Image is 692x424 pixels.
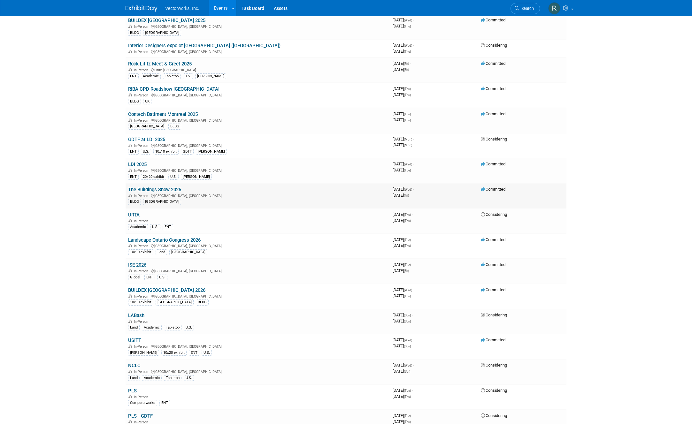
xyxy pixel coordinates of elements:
img: In-Person Event [128,219,132,222]
img: In-Person Event [128,25,132,28]
a: LDI 2025 [128,162,147,167]
span: [DATE] [393,137,414,141]
a: Landscape Ontario Congress 2026 [128,237,201,243]
span: Committed [481,162,505,166]
div: Land [156,249,167,255]
span: [DATE] [393,268,409,273]
span: - [412,237,413,242]
span: (Thu) [404,118,411,122]
span: [DATE] [393,193,409,198]
span: (Tue) [404,263,411,267]
span: (Thu) [404,420,411,424]
div: ENT [128,149,139,155]
div: [GEOGRAPHIC_DATA], [GEOGRAPHIC_DATA] [128,369,388,374]
span: In-Person [134,93,150,97]
div: ENT [128,174,139,180]
span: [DATE] [393,363,414,367]
a: URTA [128,212,140,218]
img: In-Person Event [128,320,132,323]
span: [DATE] [393,212,413,217]
div: Academic [128,224,148,230]
span: (Tue) [404,238,411,242]
div: ENT [189,350,199,356]
span: Considering [481,413,507,418]
div: [GEOGRAPHIC_DATA], [GEOGRAPHIC_DATA] [128,344,388,349]
span: (Tue) [404,169,411,172]
span: (Thu) [404,244,411,247]
img: In-Person Event [128,294,132,298]
span: [DATE] [393,243,411,248]
span: [DATE] [393,111,413,116]
span: (Wed) [404,19,412,22]
a: LABash [128,313,144,318]
div: [GEOGRAPHIC_DATA], [GEOGRAPHIC_DATA] [128,293,388,299]
span: - [413,363,414,367]
span: [DATE] [393,142,412,147]
div: Academic [142,325,162,330]
a: BUILDEX [GEOGRAPHIC_DATA] 2025 [128,18,205,23]
a: PLS [128,388,137,394]
div: BLDG [196,299,209,305]
span: (Wed) [404,288,412,292]
span: In-Person [134,144,150,148]
span: (Fri) [404,194,409,197]
span: In-Person [134,395,150,399]
img: In-Person Event [128,169,132,172]
span: [DATE] [393,24,411,28]
img: In-Person Event [128,269,132,272]
div: Global [128,275,142,280]
span: (Sun) [404,320,411,323]
span: [DATE] [393,86,413,91]
a: Search [511,3,540,14]
span: In-Person [134,370,150,374]
div: [PERSON_NAME] [181,174,212,180]
span: (Thu) [404,50,411,53]
span: [DATE] [393,162,414,166]
div: 10x10 exhibit [128,249,153,255]
div: [GEOGRAPHIC_DATA] [169,249,207,255]
img: In-Person Event [128,420,132,423]
span: - [412,413,413,418]
div: [GEOGRAPHIC_DATA] [156,299,194,305]
div: U.S. [150,224,160,230]
span: (Mon) [404,143,412,147]
span: In-Person [134,50,150,54]
a: The Buildings Show 2025 [128,187,181,193]
span: In-Person [134,244,150,248]
div: ENT [144,275,155,280]
span: (Thu) [404,87,411,91]
span: [DATE] [393,319,411,323]
img: In-Person Event [128,344,132,348]
div: [PERSON_NAME] [128,350,159,356]
div: ENT [128,73,139,79]
span: In-Person [134,320,150,324]
span: (Thu) [404,219,411,223]
span: (Mon) [404,138,412,141]
span: (Sun) [404,344,411,348]
span: [DATE] [393,419,411,424]
div: [GEOGRAPHIC_DATA], [GEOGRAPHIC_DATA] [128,117,388,123]
div: GDTF [181,149,194,155]
span: [DATE] [393,262,413,267]
span: In-Person [134,25,150,29]
span: [DATE] [393,413,413,418]
span: (Wed) [404,364,412,367]
span: Committed [481,86,505,91]
span: - [412,111,413,116]
span: [DATE] [393,168,411,172]
div: Computerworks [128,400,157,406]
span: [DATE] [393,388,413,393]
div: [GEOGRAPHIC_DATA] [143,30,181,36]
span: (Wed) [404,44,412,47]
div: Lititz, [GEOGRAPHIC_DATA] [128,67,388,72]
span: [DATE] [393,344,411,348]
div: Tabletop [163,73,181,79]
div: BLDG [168,124,181,129]
span: Considering [481,212,507,217]
span: - [413,162,414,166]
div: [GEOGRAPHIC_DATA], [GEOGRAPHIC_DATA] [128,243,388,248]
span: - [410,61,411,66]
span: (Thu) [404,213,411,216]
img: ExhibitDay [126,5,158,12]
span: In-Person [134,294,150,299]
